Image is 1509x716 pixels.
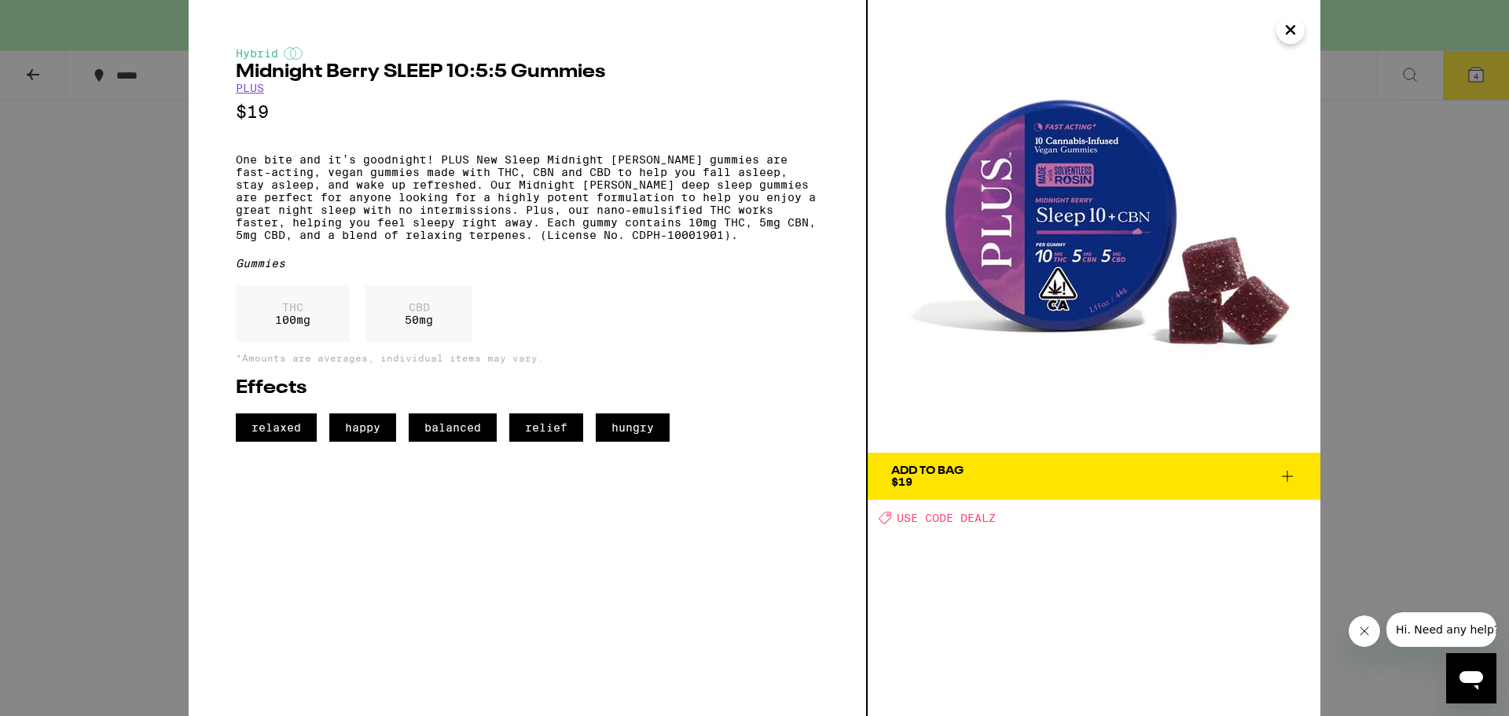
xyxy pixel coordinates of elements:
[891,465,964,476] div: Add To Bag
[236,413,317,442] span: relaxed
[405,301,433,314] p: CBD
[9,11,113,24] span: Hi. Need any help?
[236,285,350,342] div: 100 mg
[897,512,996,524] span: USE CODE DEALZ
[284,47,303,60] img: hybridColor.svg
[1349,615,1380,647] iframe: Close message
[596,413,670,442] span: hungry
[1446,653,1496,703] iframe: Button to launch messaging window
[236,257,819,270] div: Gummies
[1276,16,1305,44] button: Close
[236,63,819,82] h2: Midnight Berry SLEEP 10:5:5 Gummies
[509,413,583,442] span: relief
[1386,612,1496,647] iframe: Message from company
[236,47,819,60] div: Hybrid
[275,301,310,314] p: THC
[868,453,1320,500] button: Add To Bag$19
[236,379,819,398] h2: Effects
[409,413,497,442] span: balanced
[236,102,819,122] p: $19
[236,153,819,241] p: One bite and it’s goodnight! PLUS New Sleep Midnight [PERSON_NAME] gummies are fast-acting, vegan...
[236,82,264,94] a: PLUS
[365,285,472,342] div: 50 mg
[891,475,912,488] span: $19
[329,413,396,442] span: happy
[236,353,819,363] p: *Amounts are averages, individual items may vary.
